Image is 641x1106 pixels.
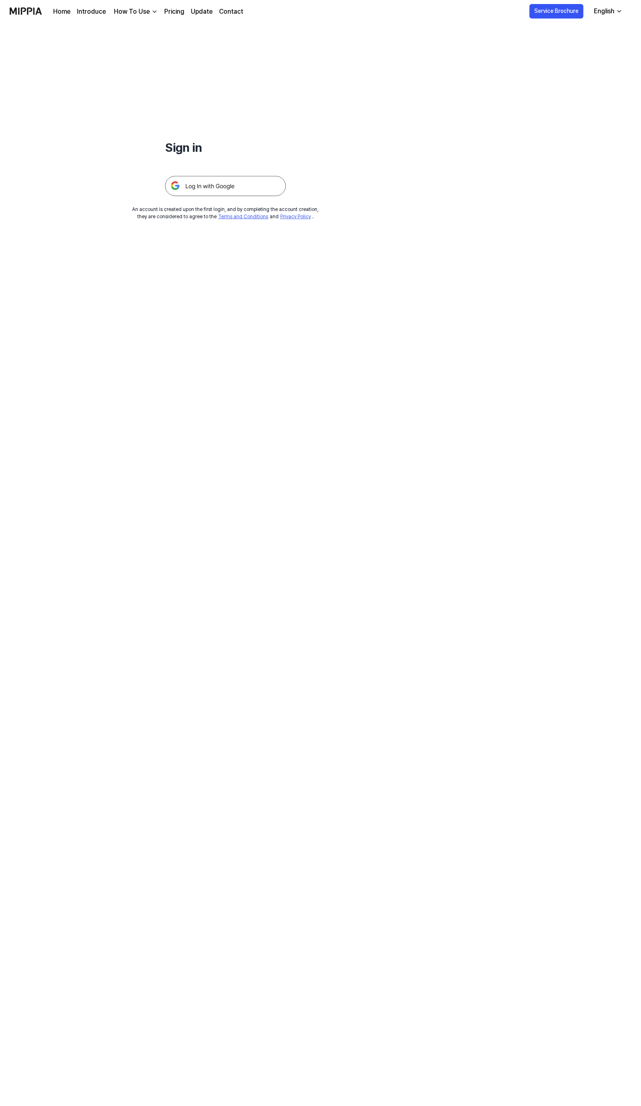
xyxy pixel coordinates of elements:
div: An account is created upon the first login, and by completing the account creation, they are cons... [132,206,319,220]
img: down [151,8,158,15]
a: Pricing [164,7,184,17]
a: Contact [219,7,243,17]
a: Privacy Policy [280,214,311,219]
button: English [587,3,627,19]
div: How To Use [112,7,151,17]
a: Terms and Conditions [218,214,268,219]
a: Update [191,7,213,17]
h1: Sign in [165,139,286,157]
button: How To Use [112,7,158,17]
img: 구글 로그인 버튼 [165,176,286,196]
a: Introduce [77,7,106,17]
div: English [592,6,616,16]
button: Service Brochure [529,4,583,19]
a: Home [53,7,70,17]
